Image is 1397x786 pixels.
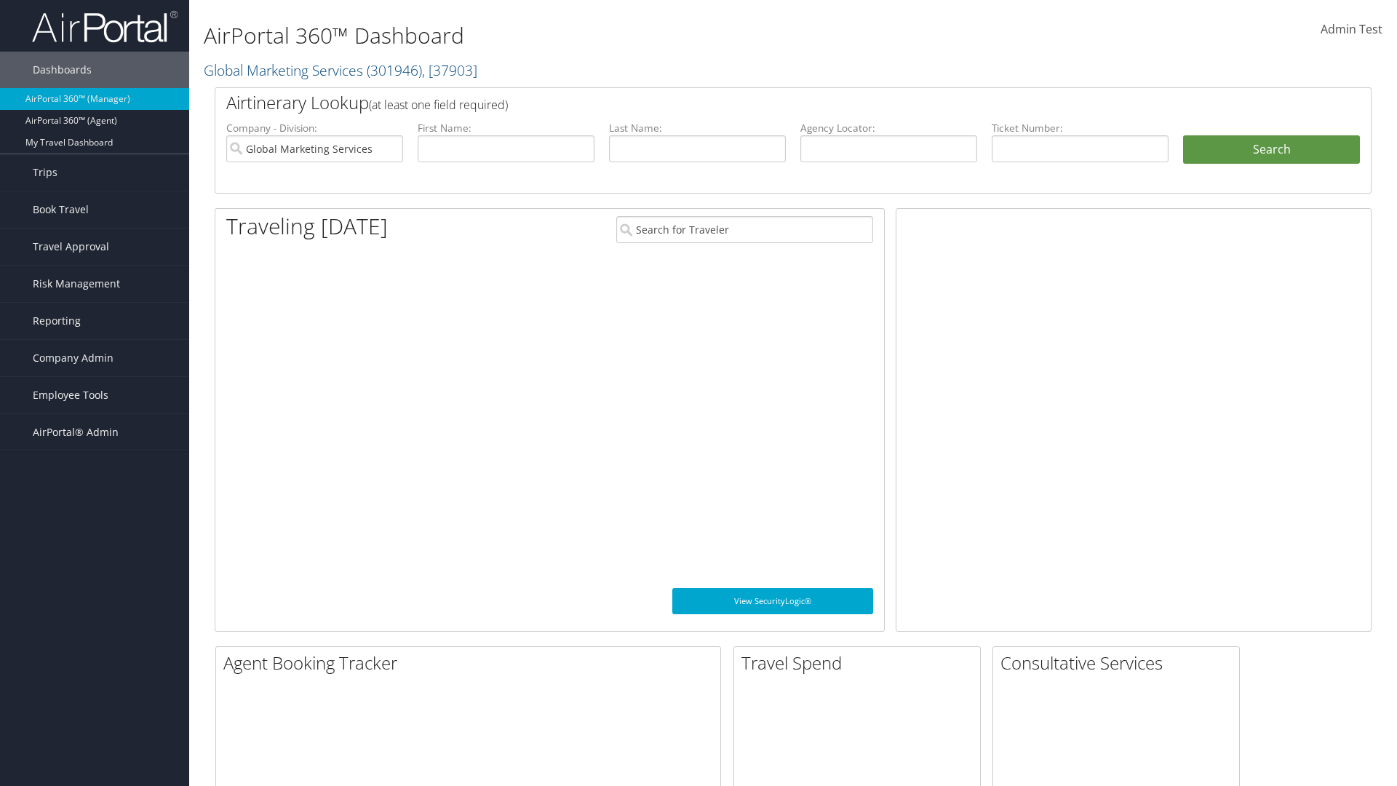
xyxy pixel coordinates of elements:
[1321,21,1382,37] span: Admin Test
[741,651,980,675] h2: Travel Spend
[223,651,720,675] h2: Agent Booking Tracker
[204,20,990,51] h1: AirPortal 360™ Dashboard
[33,266,120,302] span: Risk Management
[33,414,119,450] span: AirPortal® Admin
[33,229,109,265] span: Travel Approval
[33,340,114,376] span: Company Admin
[422,60,477,80] span: , [ 37903 ]
[33,377,108,413] span: Employee Tools
[226,211,388,242] h1: Traveling [DATE]
[33,154,57,191] span: Trips
[992,121,1169,135] label: Ticket Number:
[616,216,873,243] input: Search for Traveler
[33,303,81,339] span: Reporting
[1000,651,1239,675] h2: Consultative Services
[204,60,477,80] a: Global Marketing Services
[609,121,786,135] label: Last Name:
[1321,7,1382,52] a: Admin Test
[33,52,92,88] span: Dashboards
[367,60,422,80] span: ( 301946 )
[672,588,873,614] a: View SecurityLogic®
[32,9,178,44] img: airportal-logo.png
[33,191,89,228] span: Book Travel
[369,97,508,113] span: (at least one field required)
[1183,135,1360,164] button: Search
[226,121,403,135] label: Company - Division:
[226,90,1264,115] h2: Airtinerary Lookup
[800,121,977,135] label: Agency Locator:
[418,121,594,135] label: First Name:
